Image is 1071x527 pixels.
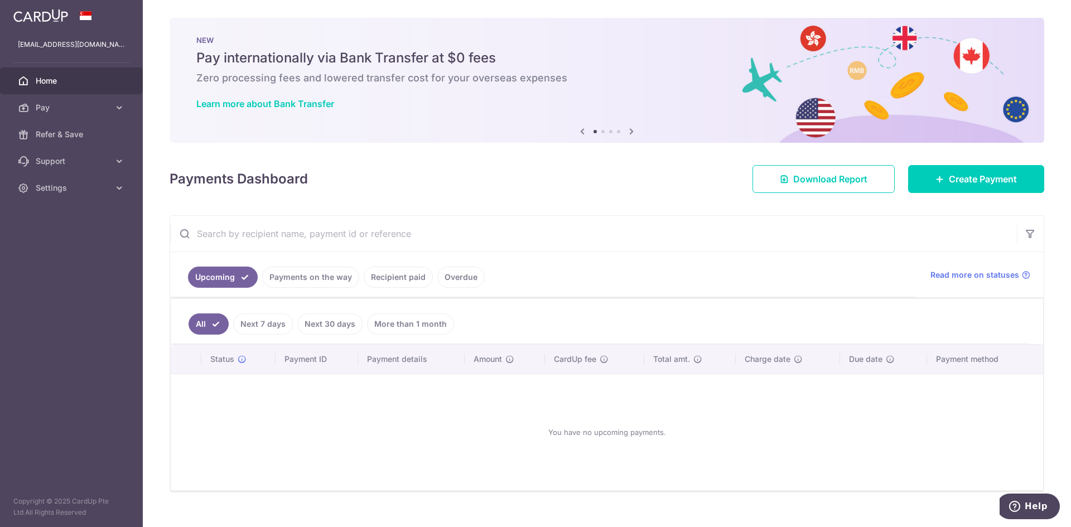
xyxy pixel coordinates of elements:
[233,313,293,335] a: Next 7 days
[196,71,1017,85] h6: Zero processing fees and lowered transfer cost for your overseas expenses
[364,267,433,288] a: Recipient paid
[927,345,1043,374] th: Payment method
[36,156,109,167] span: Support
[793,172,867,186] span: Download Report
[36,129,109,140] span: Refer & Save
[1000,494,1060,521] iframe: Opens a widget where you can find more information
[745,354,790,365] span: Charge date
[188,267,258,288] a: Upcoming
[930,269,1019,281] span: Read more on statuses
[36,102,109,113] span: Pay
[358,345,465,374] th: Payment details
[653,354,690,365] span: Total amt.
[262,267,359,288] a: Payments on the way
[849,354,882,365] span: Due date
[949,172,1017,186] span: Create Payment
[196,98,334,109] a: Learn more about Bank Transfer
[196,36,1017,45] p: NEW
[210,354,234,365] span: Status
[170,216,1017,252] input: Search by recipient name, payment id or reference
[437,267,485,288] a: Overdue
[474,354,502,365] span: Amount
[367,313,454,335] a: More than 1 month
[18,39,125,50] p: [EMAIL_ADDRESS][DOMAIN_NAME]
[908,165,1044,193] a: Create Payment
[189,313,229,335] a: All
[36,75,109,86] span: Home
[170,18,1044,143] img: Bank transfer banner
[752,165,895,193] a: Download Report
[196,49,1017,67] h5: Pay internationally via Bank Transfer at $0 fees
[184,383,1030,481] div: You have no upcoming payments.
[36,182,109,194] span: Settings
[170,169,308,189] h4: Payments Dashboard
[297,313,363,335] a: Next 30 days
[930,269,1030,281] a: Read more on statuses
[276,345,358,374] th: Payment ID
[554,354,596,365] span: CardUp fee
[13,9,68,22] img: CardUp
